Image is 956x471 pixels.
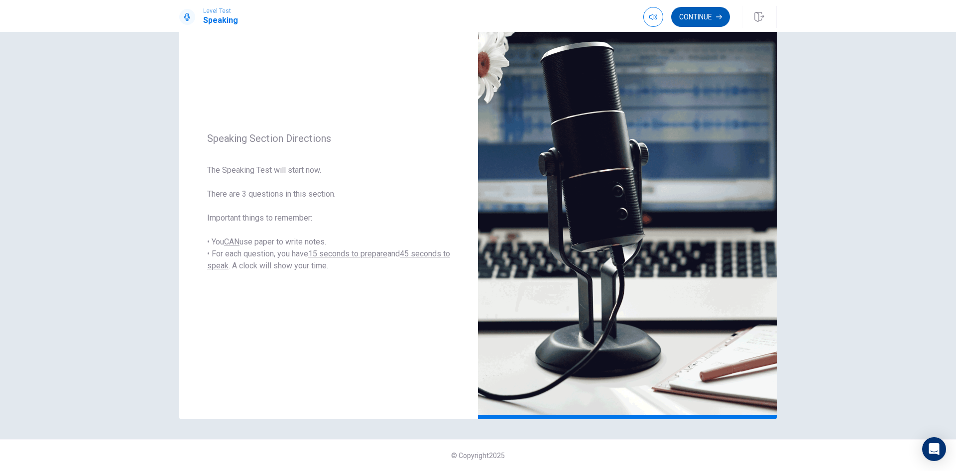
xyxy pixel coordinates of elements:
[451,452,505,460] span: © Copyright 2025
[308,249,387,258] u: 15 seconds to prepare
[671,7,730,27] button: Continue
[207,132,450,144] span: Speaking Section Directions
[203,14,238,26] h1: Speaking
[203,7,238,14] span: Level Test
[224,237,239,246] u: CAN
[922,437,946,461] div: Open Intercom Messenger
[207,164,450,272] span: The Speaking Test will start now. There are 3 questions in this section. Important things to reme...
